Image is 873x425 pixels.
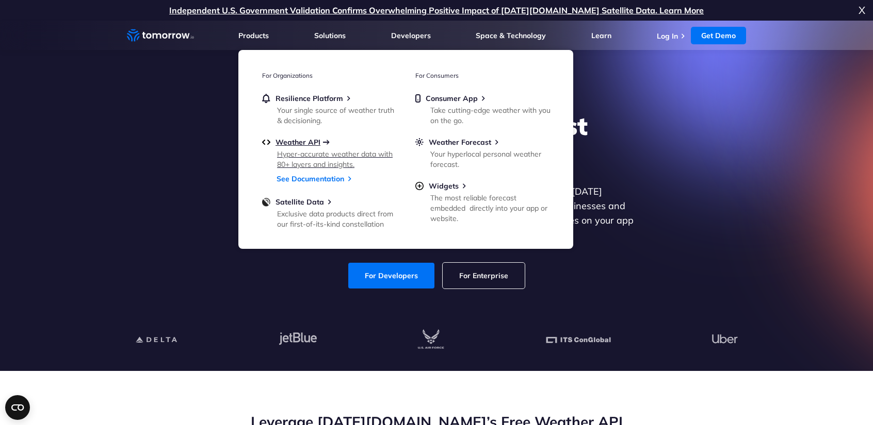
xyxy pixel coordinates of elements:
[348,263,434,288] a: For Developers
[391,31,431,40] a: Developers
[476,31,546,40] a: Space & Technology
[415,72,549,79] h3: For Consumers
[314,31,346,40] a: Solutions
[415,94,549,124] a: Consumer AppTake cutting-edge weather with you on the go.
[262,138,270,147] img: api.svg
[277,209,397,229] div: Exclusive data products direct from our first-of-its-kind constellation
[277,174,344,183] a: See Documentation
[426,94,478,103] span: Consumer App
[127,28,194,43] a: Home link
[262,94,270,103] img: bell.svg
[5,395,30,420] button: Open CMP widget
[430,193,551,224] div: The most reliable forecast embedded directly into your app or website.
[277,105,397,126] div: Your single source of weather truth & decisioning.
[430,149,551,169] div: Your hyperlocal personal weather forecast.
[276,197,324,207] span: Satellite Data
[415,138,424,147] img: sun.svg
[237,184,636,242] p: Get reliable and precise weather data through our free API. Count on [DATE][DOMAIN_NAME] for quic...
[443,263,525,288] a: For Enterprise
[262,197,270,207] img: satellite-data-menu.png
[657,31,678,41] a: Log In
[415,94,421,103] img: mobile.svg
[430,105,551,126] div: Take cutting-edge weather with you on the go.
[262,138,396,167] a: Weather APIHyper-accurate weather data with 80+ layers and insights.
[238,31,269,40] a: Products
[429,181,459,191] span: Widgets
[262,94,396,124] a: Resilience PlatformYour single source of weather truth & decisioning.
[276,138,320,147] span: Weather API
[277,149,397,169] div: Hyper-accurate weather data with 80+ layers and insights.
[262,197,396,227] a: Satellite DataExclusive data products direct from our first-of-its-kind constellation
[429,138,491,147] span: Weather Forecast
[276,94,343,103] span: Resilience Platform
[591,31,611,40] a: Learn
[262,72,396,79] h3: For Organizations
[237,110,636,172] h1: Explore the World’s Best Weather API
[415,181,424,191] img: plus-circle.svg
[415,138,549,167] a: Weather ForecastYour hyperlocal personal weather forecast.
[415,181,549,222] a: WidgetsThe most reliable forecast embedded directly into your app or website.
[691,27,746,44] a: Get Demo
[169,5,704,15] a: Independent U.S. Government Validation Confirms Overwhelming Positive Impact of [DATE][DOMAIN_NAM...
